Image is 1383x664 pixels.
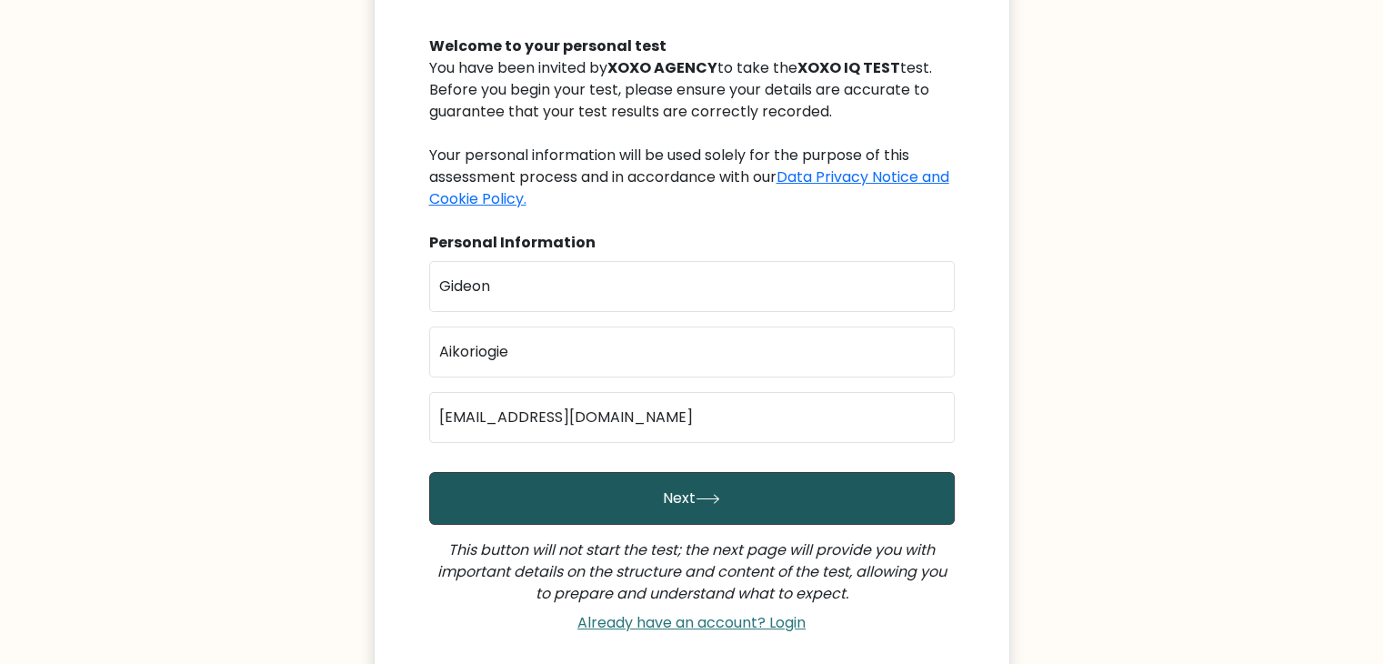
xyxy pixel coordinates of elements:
[437,539,947,604] i: This button will not start the test; the next page will provide you with important details on the...
[429,166,949,209] a: Data Privacy Notice and Cookie Policy.
[429,232,955,254] div: Personal Information
[429,472,955,525] button: Next
[797,57,900,78] b: XOXO IQ TEST
[607,57,717,78] b: XOXO AGENCY
[429,261,955,312] input: First name
[429,327,955,377] input: Last name
[570,612,813,633] a: Already have an account? Login
[429,35,955,57] div: Welcome to your personal test
[429,392,955,443] input: Email
[429,57,955,210] div: You have been invited by to take the test. Before you begin your test, please ensure your details...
